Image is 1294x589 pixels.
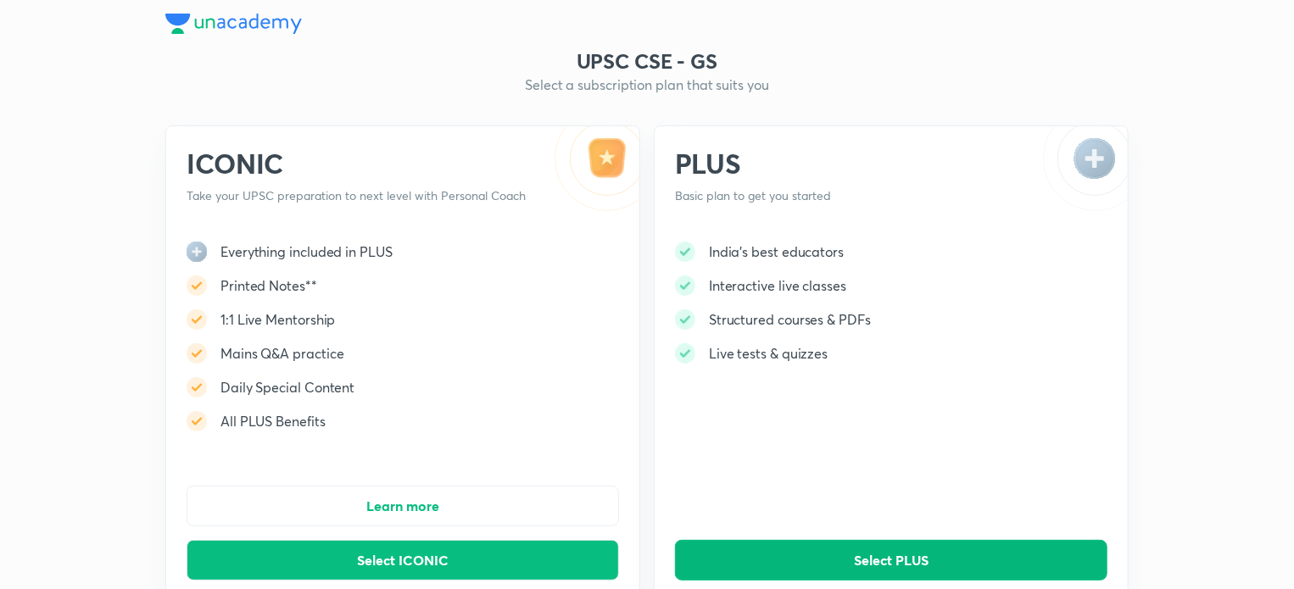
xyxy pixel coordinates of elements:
[675,275,695,296] img: -
[187,377,207,397] img: -
[187,275,207,296] img: -
[220,411,326,431] h5: All PLUS Benefits
[165,47,1129,75] h3: UPSC CSE - GS
[709,242,844,262] h5: India's best educators
[675,147,1015,181] h2: PLUS
[220,343,344,364] h5: Mains Q&A practice
[187,486,619,526] button: Learn more
[675,343,695,364] img: -
[709,275,846,296] h5: Interactive live classes
[187,343,207,364] img: -
[1043,126,1128,211] img: -
[675,309,695,330] img: -
[675,242,695,262] img: -
[165,75,1129,95] h5: Select a subscription plan that suits you
[220,242,393,262] h5: Everything included in PLUS
[709,343,828,364] h5: Live tests & quizzes
[187,187,527,204] p: Take your UPSC preparation to next level with Personal Coach
[187,147,527,181] h2: ICONIC
[675,187,1015,204] p: Basic plan to get you started
[220,309,335,330] h5: 1:1 Live Mentorship
[357,552,449,569] span: Select ICONIC
[675,540,1107,581] button: Select PLUS
[220,275,317,296] h5: Printed Notes**
[187,540,619,581] button: Select ICONIC
[709,309,871,330] h5: Structured courses & PDFs
[165,14,302,34] img: Company Logo
[555,126,639,211] img: -
[187,411,207,431] img: -
[187,309,207,330] img: -
[366,497,439,514] span: Learn more
[854,552,929,569] span: Select PLUS
[220,377,354,397] h5: Daily Special Content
